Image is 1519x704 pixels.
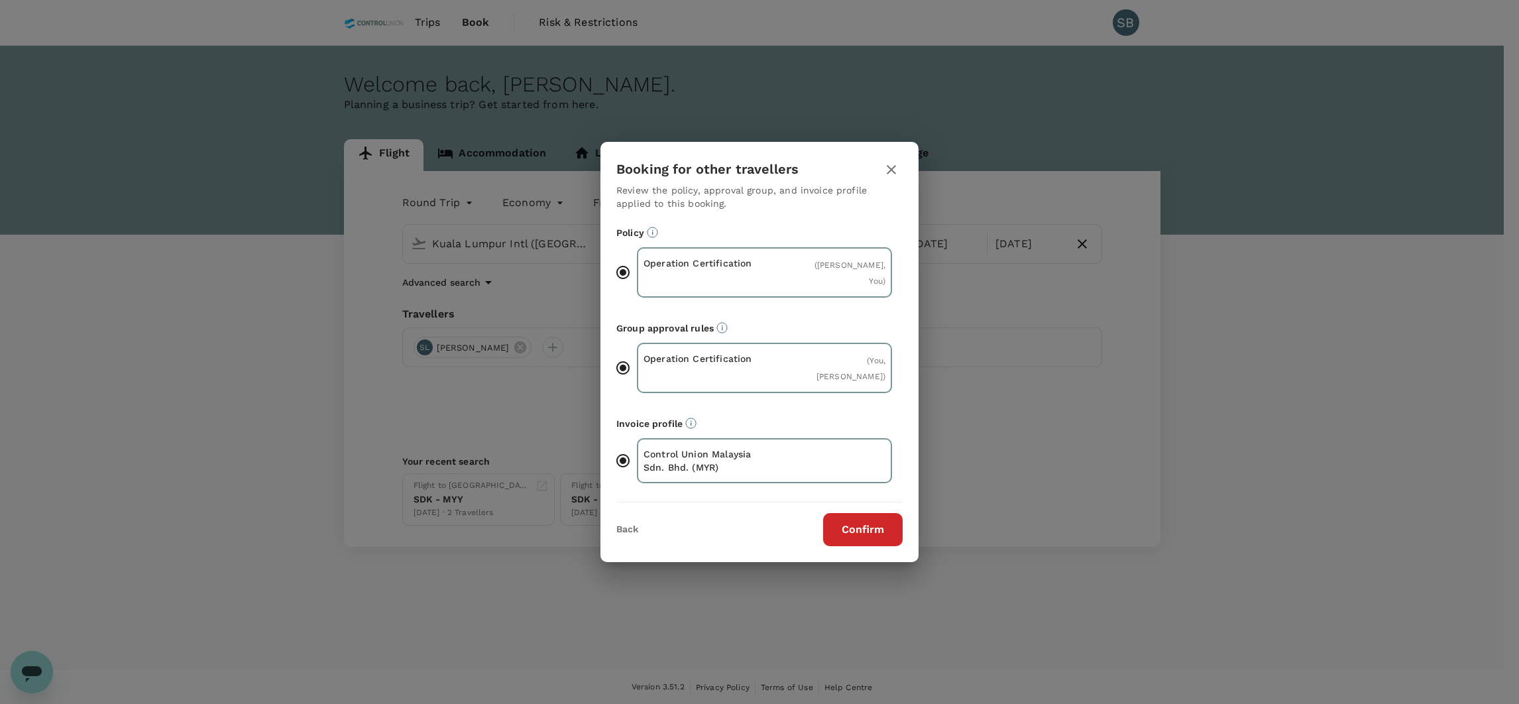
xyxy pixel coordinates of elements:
svg: The payment currency and company information are based on the selected invoice profile. [685,418,697,429]
button: Back [616,524,638,535]
p: Policy [616,226,903,239]
svg: Booking restrictions are based on the selected travel policy. [647,227,658,238]
p: Invoice profile [616,417,903,430]
h3: Booking for other travellers [616,162,799,177]
p: Review the policy, approval group, and invoice profile applied to this booking. [616,184,903,210]
p: Control Union Malaysia Sdn. Bhd. (MYR) [644,447,765,474]
p: Group approval rules [616,322,903,335]
svg: Default approvers or custom approval rules (if available) are based on the user group. [716,322,728,333]
p: Operation Certification [644,257,765,270]
p: Operation Certification [644,352,765,365]
span: ( [PERSON_NAME], You ) [815,261,885,286]
button: Confirm [823,513,903,546]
